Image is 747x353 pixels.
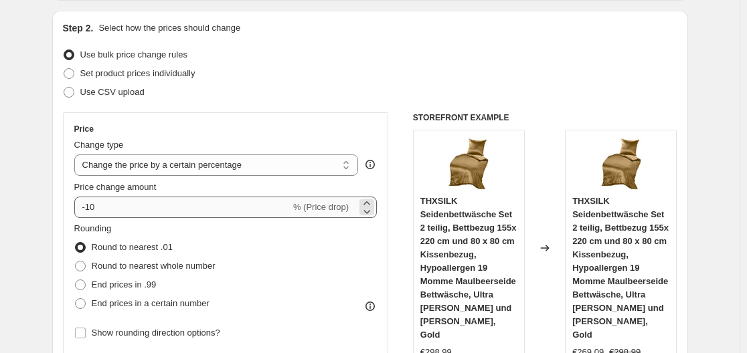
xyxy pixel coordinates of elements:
span: THXSILK Seidenbettwäsche Set 2 teilig, Bettbezug 155x 220 cm und 80 x 80 cm Kissenbezug, Hypoalle... [572,196,669,340]
span: THXSILK Seidenbettwäsche Set 2 teilig, Bettbezug 155x 220 cm und 80 x 80 cm Kissenbezug, Hypoalle... [420,196,517,340]
span: Price change amount [74,182,157,192]
span: Round to nearest whole number [92,261,216,271]
span: End prices in a certain number [92,298,210,308]
span: Use CSV upload [80,87,145,97]
span: End prices in .99 [92,279,157,289]
span: Change type [74,140,124,150]
span: Show rounding direction options? [92,328,220,338]
h6: STOREFRONT EXAMPLE [413,112,677,123]
div: help [363,158,377,171]
h3: Price [74,124,94,134]
img: 61wb7YsoEnL_80x.jpg [594,137,648,191]
span: Rounding [74,223,112,233]
p: Select how the prices should change [98,21,240,35]
input: -15 [74,197,290,218]
span: % (Price drop) [293,202,349,212]
span: Round to nearest .01 [92,242,173,252]
span: Use bulk price change rules [80,49,187,60]
img: 61wb7YsoEnL_80x.jpg [442,137,495,191]
h2: Step 2. [63,21,94,35]
span: Set product prices individually [80,68,195,78]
